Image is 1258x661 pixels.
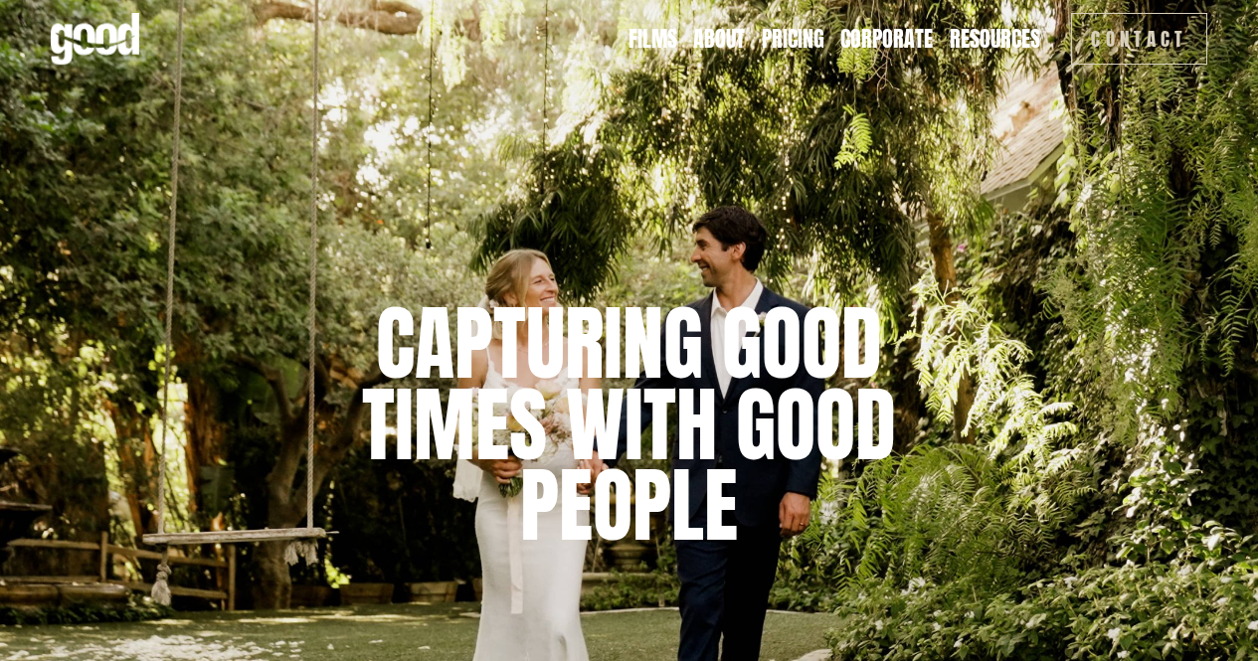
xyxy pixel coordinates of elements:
[950,26,1040,52] span: Resources
[340,303,919,548] h1: capturing good times with good people
[950,24,1040,55] a: folder dropdown
[51,13,139,65] img: Good Feeling Films
[693,24,745,55] a: About
[629,24,677,55] a: Films
[1071,13,1207,66] a: Contact
[762,24,824,55] a: Pricing
[840,24,933,55] a: Corporate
